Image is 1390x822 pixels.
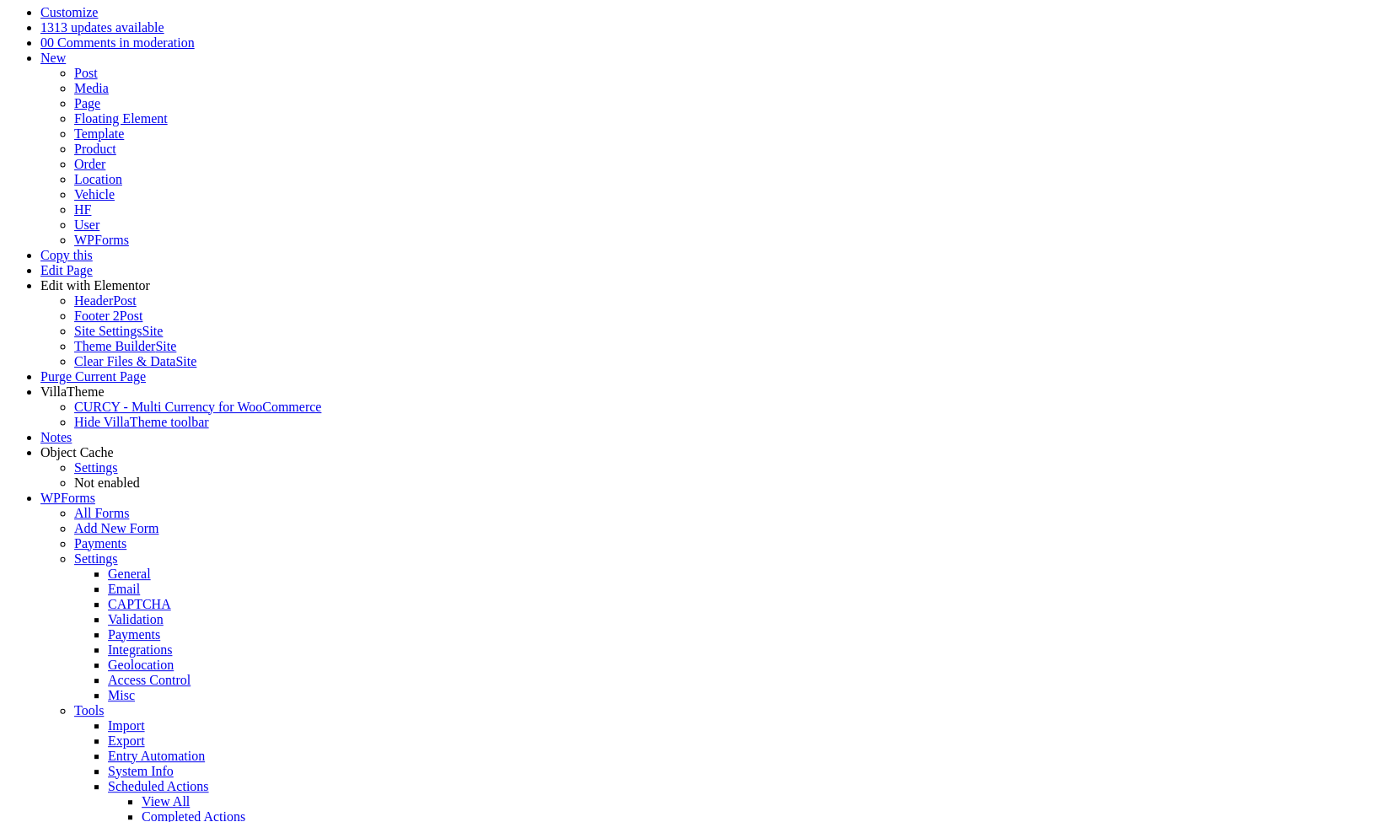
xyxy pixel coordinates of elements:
[142,794,190,809] a: View All
[74,339,155,353] span: Theme Builder
[40,369,146,384] a: Purge Current Page
[74,111,168,126] a: Floating Element
[108,582,140,596] a: Email
[74,96,100,110] a: Page
[108,779,209,793] a: Scheduled Actions
[74,415,209,429] span: Hide VillaTheme toolbar
[40,445,1383,460] div: Object Cache
[74,172,122,186] a: Location
[108,688,135,702] a: Misc
[108,764,174,778] a: System Info
[74,233,129,247] a: WPForms
[74,506,129,520] a: All Forms
[74,354,196,368] a: Clear Files & DataSite
[155,339,176,353] span: Site
[74,324,163,338] a: Site SettingsSite
[142,324,163,338] span: Site
[74,536,126,551] a: Payments
[74,142,116,156] a: Product
[108,642,172,657] a: Integrations
[113,293,137,308] span: Post
[74,293,113,308] span: Header
[120,309,143,323] span: Post
[108,612,164,626] a: Validation
[74,460,118,475] a: Settings
[108,733,145,748] a: Export
[47,35,195,50] span: 0 Comments in moderation
[40,66,1383,248] ul: New
[74,309,142,323] a: Footer 2Post
[40,5,98,19] a: Customize
[74,400,321,414] a: CURCY - Multi Currency for WooCommerce
[74,126,124,141] a: Template
[108,718,145,733] a: Import
[74,187,115,201] a: Vehicle
[40,263,93,277] a: Edit Page
[108,567,151,581] a: General
[108,627,160,642] a: Payments
[74,339,176,353] a: Theme BuilderSite
[74,324,142,338] span: Site Settings
[108,673,191,687] a: Access Control
[40,430,72,444] a: Notes
[108,597,171,611] a: CAPTCHA
[40,51,66,65] span: New
[40,35,47,50] span: 0
[108,749,205,763] a: Entry Automation
[74,551,118,566] a: Settings
[40,248,93,262] a: Copy this
[74,293,137,308] a: HeaderPost
[74,66,98,80] a: Post
[54,20,164,35] span: 13 updates available
[74,354,175,368] span: Clear Files & Data
[74,309,120,323] span: Footer 2
[74,81,109,95] a: Media
[74,475,1383,491] div: Status: Not enabled
[74,521,158,535] a: Add New Form
[74,218,99,232] a: User
[74,202,91,217] a: HF
[40,491,95,505] a: WPForms
[40,384,1383,400] div: VillaTheme
[108,658,174,672] a: Geolocation
[40,20,54,35] span: 13
[40,278,150,293] span: Edit with Elementor
[74,157,105,171] a: Order
[175,354,196,368] span: Site
[74,703,104,717] a: Tools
